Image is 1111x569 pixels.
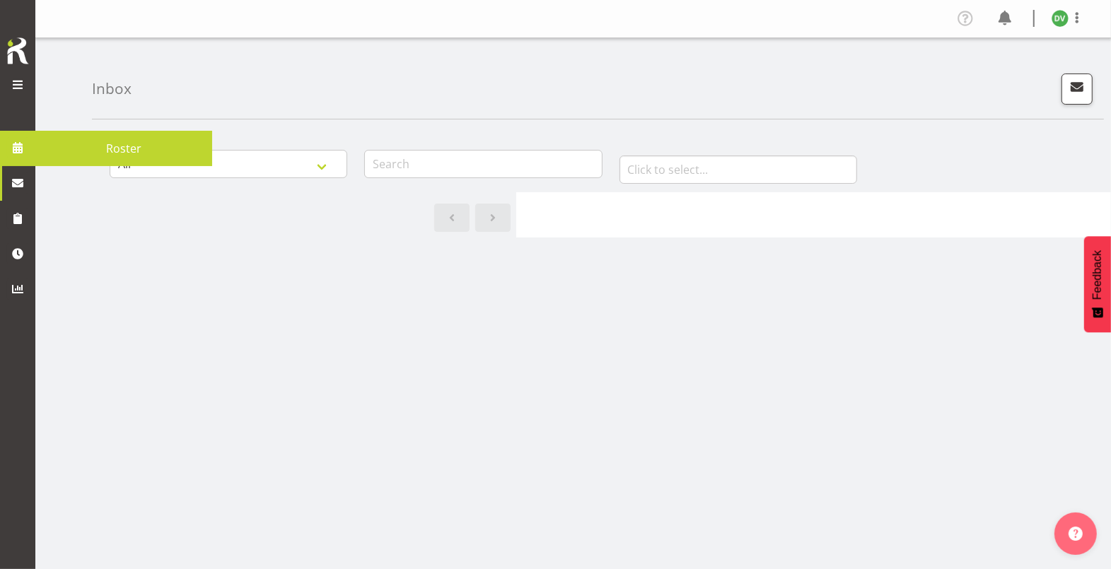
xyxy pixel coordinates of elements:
[1069,527,1083,541] img: help-xxl-2.png
[1091,250,1104,300] span: Feedback
[42,138,205,159] span: Roster
[1084,236,1111,332] button: Feedback - Show survey
[92,81,132,97] h4: Inbox
[475,204,511,232] a: Next page
[620,156,857,184] input: Click to select...
[1052,10,1069,27] img: desk-view11665.jpg
[4,35,32,66] img: Rosterit icon logo
[35,131,212,166] a: Roster
[364,150,602,178] input: Search
[434,204,470,232] a: Previous page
